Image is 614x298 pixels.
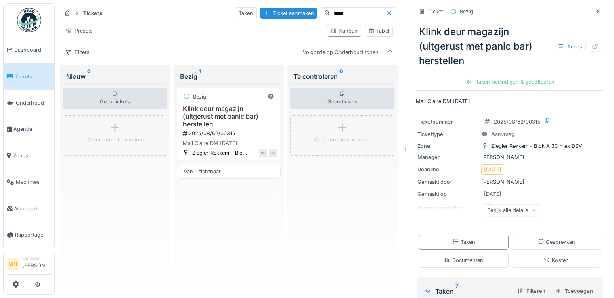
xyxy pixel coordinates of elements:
[17,8,41,32] img: Badge_color-CXgf-gQk.svg
[494,118,541,126] div: 2025/08/62/00315
[15,231,51,239] span: Rapportage
[269,149,277,157] div: JM
[299,46,382,58] div: Volgorde op Onderhoud tonen
[193,93,206,101] div: Bezig
[80,9,105,17] strong: Tickets
[259,149,267,157] div: CD
[192,149,247,157] div: Ziegler Rekkem - Blo...
[339,71,343,81] sup: 0
[7,255,51,275] a: MH Manager[PERSON_NAME]
[4,169,54,195] a: Machines
[61,46,93,58] div: Filters
[455,286,458,296] sup: 7
[63,88,167,109] div: Geen tickets
[22,255,51,273] li: [PERSON_NAME]
[4,63,54,89] a: Tickets
[417,178,603,186] div: [PERSON_NAME]
[293,71,391,81] div: Te controleren
[417,118,478,126] div: Ticketnummer
[235,7,257,19] div: Taken
[417,166,478,173] div: Deadline
[13,125,51,133] span: Agenda
[491,130,515,138] div: Aanvraag
[180,168,221,175] div: 1 van 1 zichtbaar
[552,285,596,296] div: Toevoegen
[416,97,604,105] p: Mail Claire DM [DATE]
[484,190,501,198] div: [DATE]
[180,105,277,128] h3: Klink deur magazijn (uitgerust met panic bar) herstellen
[463,76,558,87] div: Taken beëindigen & goedkeuren
[4,222,54,248] a: Rapportage
[13,152,51,159] span: Zones
[416,21,604,71] div: Klink deur magazijn (uitgerust met panic bar) herstellen
[16,99,51,107] span: Onderhoud
[368,27,389,35] div: Tabel
[15,73,51,80] span: Tickets
[4,90,54,116] a: Onderhoud
[22,255,51,261] div: Manager
[88,136,142,143] div: Créer une intervention
[4,195,54,221] a: Voorraad
[4,116,54,142] a: Agenda
[331,27,358,35] div: Kanban
[180,71,278,81] div: Bezig
[290,88,394,109] div: Geen tickets
[428,8,443,15] div: Ticket
[87,71,91,81] sup: 0
[453,238,475,246] div: Taken
[4,37,54,63] a: Dashboard
[424,286,510,296] div: Taken
[544,256,569,264] div: Kosten
[260,8,317,19] div: Ticket aanmaken
[417,153,603,161] div: [PERSON_NAME]
[15,205,51,212] span: Voorraad
[16,178,51,186] span: Machines
[315,136,370,143] div: Créer une intervention
[180,139,277,147] div: Mail Claire DM [DATE]
[417,142,478,150] div: Zone
[491,142,582,150] div: Ziegler Rekkem - Blok A 30 = ex DSV
[484,205,540,216] div: Bekijk alle details
[61,25,96,37] div: Presets
[14,46,51,54] span: Dashboard
[7,258,19,270] li: MH
[538,238,575,246] div: Gesprekken
[444,256,483,264] div: Documenten
[182,130,277,137] div: 2025/08/62/00315
[417,178,478,186] div: Gemaakt door
[484,166,501,173] div: [DATE]
[417,153,478,161] div: Manager
[66,71,164,81] div: Nieuw
[460,8,473,15] div: Bezig
[417,130,478,138] div: Tickettype
[417,190,478,198] div: Gemaakt op
[4,143,54,169] a: Zones
[554,41,586,52] div: Acties
[199,71,201,81] sup: 1
[513,285,549,296] div: Filteren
